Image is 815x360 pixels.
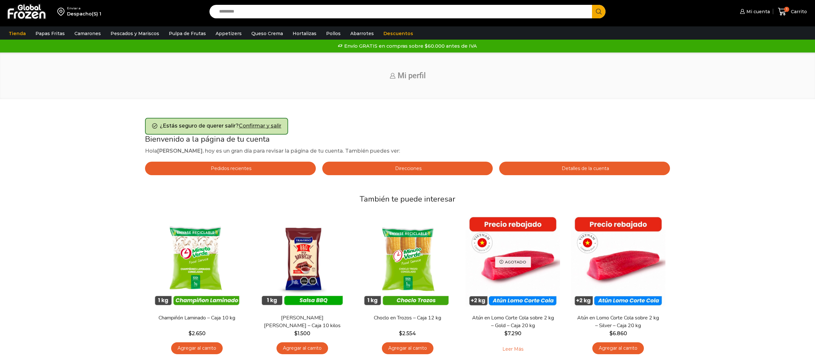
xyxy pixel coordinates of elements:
div: 6 / 7 [673,212,775,358]
span: Bienvenido a la página de tu cuenta [145,134,270,144]
span: Mi cuenta [745,8,770,15]
a: Camarones [71,27,104,40]
a: Agregar al carrito: “Choclo en Trozos - Caja 12 kg” [382,342,433,354]
img: address-field-icon.svg [57,6,67,17]
a: Agregar al carrito: “Champiñón Laminado - Caja 10 kg” [171,342,223,354]
div: 3 / 7 [356,212,459,358]
a: Papas Fritas [32,27,68,40]
bdi: 2.554 [399,330,416,336]
span: Mi perfil [398,71,426,80]
a: Abarrotes [347,27,377,40]
a: Atún en Lomo Corte Cola sobre 2 kg – Gold – Caja 20 kg [471,314,556,329]
a: Direcciones [322,162,493,175]
div: 4 / 7 [462,212,564,360]
p: Agotado [495,257,531,268]
a: Mi cuenta [738,5,770,18]
span: $ [504,330,508,336]
a: Detalles de la cuenta [499,162,670,175]
span: Direcciones [393,166,422,171]
span: $ [399,330,402,336]
a: [PERSON_NAME] [PERSON_NAME] – Caja 10 kilos [260,314,345,329]
div: Despacho(S) 1 [67,11,101,17]
a: Agregar al carrito: “Atún en Lomo Corte Cola sobre 2 kg - Silver - Caja 20 kg” [592,342,644,354]
span: Detalles de la cuenta [560,166,609,171]
span: $ [189,330,192,336]
strong: [PERSON_NAME] [157,148,203,154]
span: $ [609,330,613,336]
div: 1 / 7 [146,212,248,358]
a: Hortalizas [289,27,320,40]
button: Search button [592,5,606,18]
bdi: 1.500 [294,330,310,336]
a: Pescados y Mariscos [107,27,162,40]
a: Atún en Lomo Corte Cola sobre 2 kg – Silver – Caja 20 kg [576,314,661,329]
span: 1 [784,7,789,12]
bdi: 6.860 [609,330,627,336]
div: Enviar a [67,6,101,11]
a: Descuentos [380,27,416,40]
bdi: 2.650 [189,330,206,336]
div: ¿Estás seguro de querer salir? [145,118,288,135]
a: Pulpa de Frutas [166,27,209,40]
a: Confirmar y salir [239,123,281,129]
a: Tienda [5,27,29,40]
a: Champiñón Laminado – Caja 10 kg [154,314,239,322]
a: Pedidos recientes [145,162,316,175]
p: Hola , hoy es un gran día para revisar la página de tu cuenta. También puedes ver: [145,147,670,155]
a: Queso Crema [248,27,286,40]
a: 1 Carrito [776,4,809,19]
bdi: 7.290 [504,330,521,336]
a: Agregar al carrito: “Salsa Barbacue Traverso - Caja 10 kilos” [277,342,328,354]
span: $ [294,330,297,336]
span: Pedidos recientes [209,166,251,171]
span: También te puede interesar [360,194,455,204]
div: 2 / 7 [251,212,354,358]
span: Carrito [789,8,807,15]
a: Appetizers [212,27,245,40]
a: Choclo en Trozos – Caja 12 kg [365,314,450,322]
a: Leé más sobre “Atún en Lomo Corte Cola sobre 2 kg - Gold – Caja 20 kg” [492,342,533,356]
div: 5 / 7 [567,212,669,358]
a: Pollos [323,27,344,40]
